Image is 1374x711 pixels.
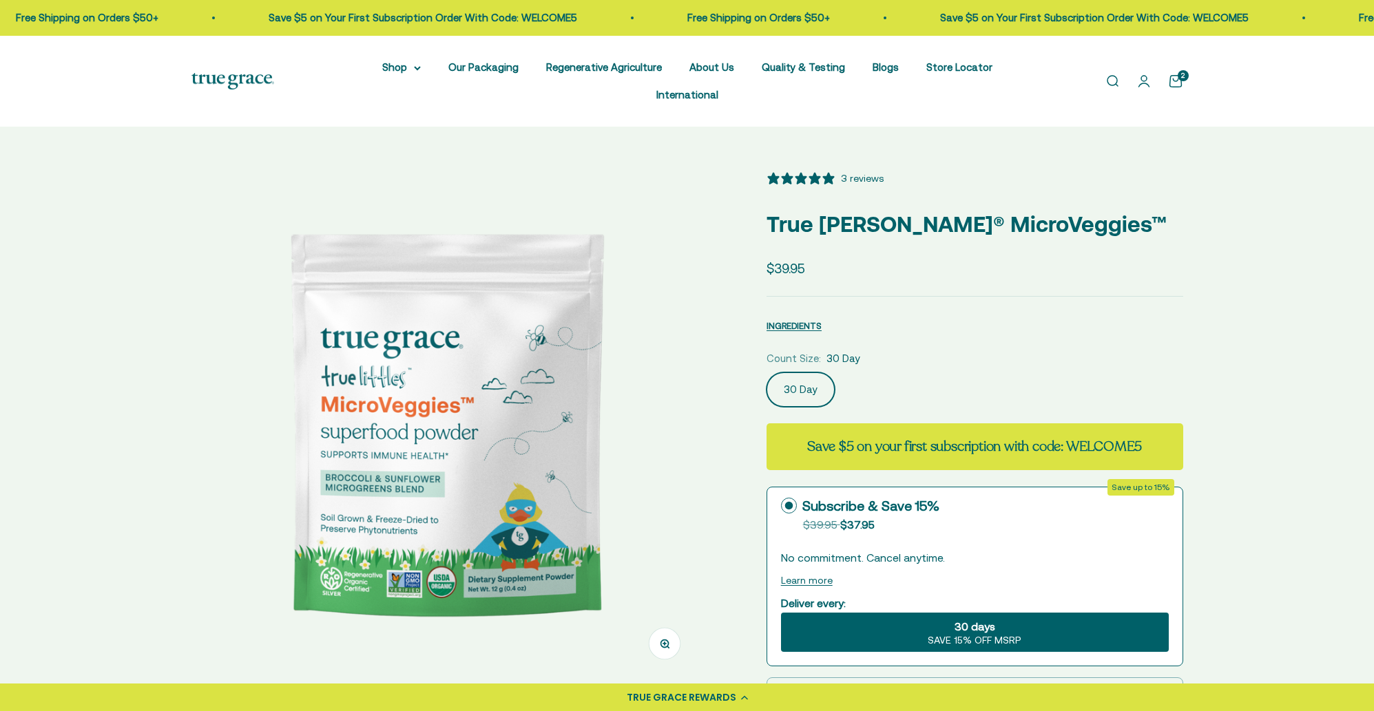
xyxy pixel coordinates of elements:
div: TRUE GRACE REWARDS [627,690,736,705]
sale-price: $39.95 [767,258,805,279]
button: 5 stars, 3 ratings [767,171,884,186]
span: 30 Day [826,350,860,367]
legend: Count Size: [767,350,821,367]
a: Free Shipping on Orders $50+ [439,12,582,23]
summary: Shop [382,59,421,76]
a: Our Packaging [448,61,519,73]
span: INGREDIENTS [767,321,822,331]
p: True [PERSON_NAME]® MicroVeggies™ [767,206,1183,242]
cart-count: 2 [1178,70,1189,81]
strong: Save $5 on your first subscription with code: WELCOME5 [807,437,1142,456]
a: Free Shipping on Orders $50+ [1111,12,1253,23]
div: 3 reviews [841,171,884,186]
a: Quality & Testing [762,61,845,73]
a: Store Locator [926,61,992,73]
a: About Us [689,61,734,73]
a: Regenerative Agriculture [546,61,662,73]
img: Kids Daily Superfood for Immune Health* Easy way for kids to get more greens in their diet Regene... [191,171,700,679]
p: Save $5 on Your First Subscription Order With Code: WELCOME5 [692,10,1001,26]
a: International [656,89,718,100]
button: INGREDIENTS [767,317,822,334]
p: Save $5 on Your First Subscription Order With Code: WELCOME5 [21,10,329,26]
a: Blogs [873,61,899,73]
